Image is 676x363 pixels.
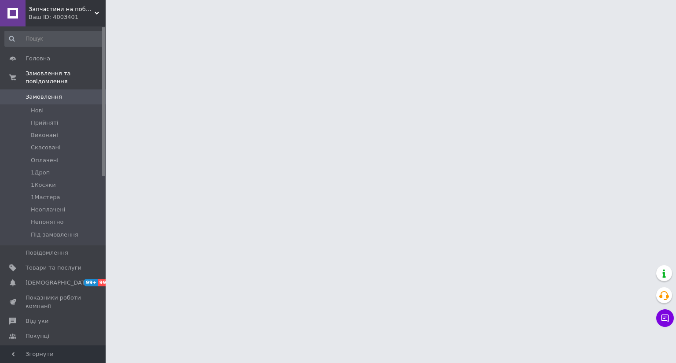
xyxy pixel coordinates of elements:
span: Замовлення та повідомлення [26,70,106,85]
span: Покупці [26,332,49,340]
span: Запчастини на побутову техніку [29,5,95,13]
span: Скасовані [31,144,61,152]
span: 1Дроп [31,169,50,177]
span: [DEMOGRAPHIC_DATA] [26,279,91,287]
span: Повідомлення [26,249,68,257]
span: Виконані [31,131,58,139]
span: Головна [26,55,50,63]
span: Оплачені [31,156,59,164]
span: Неоплачені [31,206,65,214]
span: Замовлення [26,93,62,101]
button: Чат з покупцем [656,309,674,327]
span: Відгуки [26,317,48,325]
span: Нові [31,107,44,115]
span: Під замовлення [31,231,78,239]
span: Прийняті [31,119,58,127]
span: Непонятно [31,218,64,226]
span: 1Косяки [31,181,56,189]
div: Ваш ID: 4003401 [29,13,106,21]
span: Товари та послуги [26,264,81,272]
span: Показники роботи компанії [26,294,81,310]
span: 1Мастера [31,193,60,201]
span: 99+ [98,279,113,286]
input: Пошук [4,31,104,47]
span: 99+ [84,279,98,286]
